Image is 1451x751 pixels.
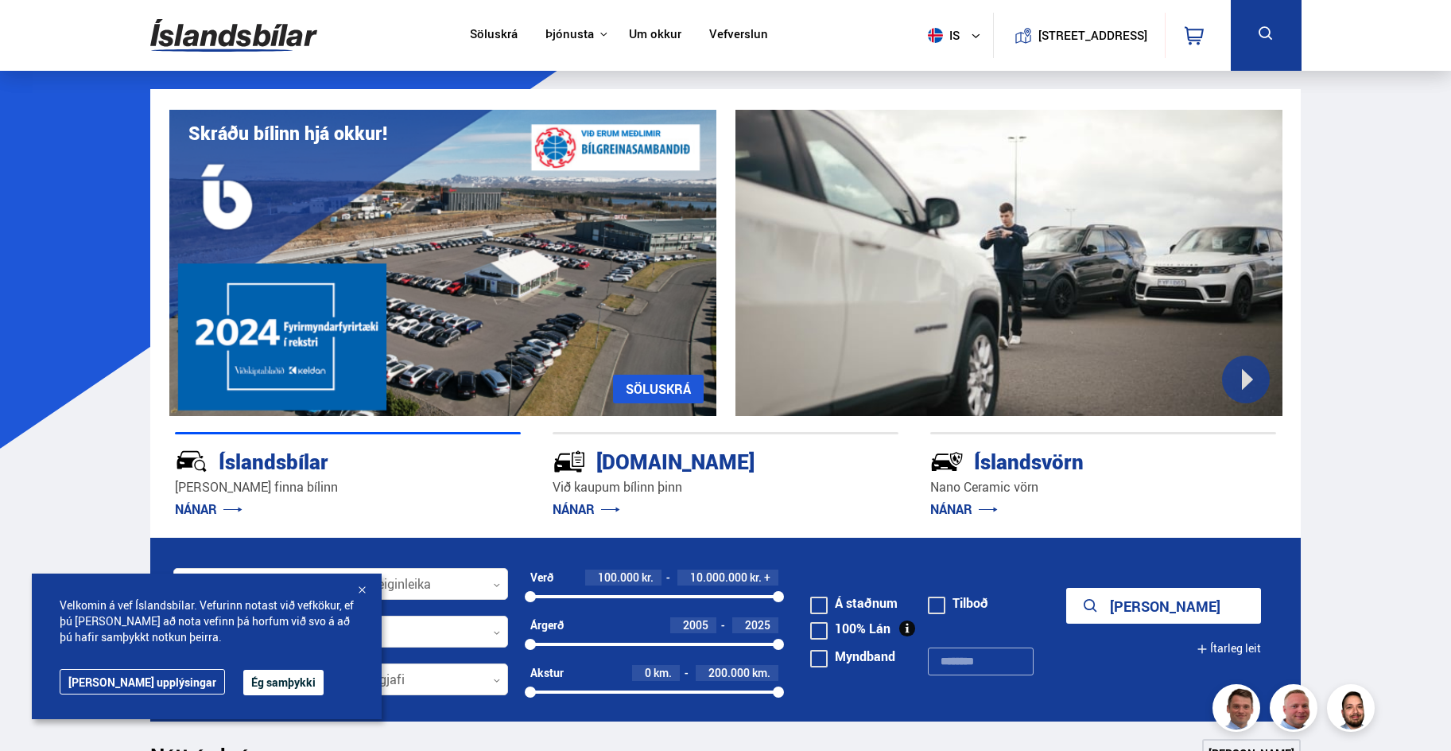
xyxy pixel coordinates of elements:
label: Tilboð [928,597,988,609]
div: Íslandsvörn [930,446,1220,474]
img: tr5P-W3DuiFaO7aO.svg [553,445,586,478]
span: is [921,28,961,43]
button: is [921,12,993,59]
span: 200.000 [708,665,750,680]
span: kr. [750,571,762,584]
a: NÁNAR [553,500,620,518]
p: Við kaupum bílinn þinn [553,478,898,496]
button: Ég samþykki [243,670,324,695]
a: [STREET_ADDRESS] [1002,13,1156,58]
p: [PERSON_NAME] finna bílinn [175,478,521,496]
p: Nano Ceramic vörn [930,478,1276,496]
label: Myndband [810,650,895,663]
a: SÖLUSKRÁ [613,375,704,403]
img: eKx6w-_Home_640_.png [169,110,716,416]
img: nhp88E3Fdnt1Opn2.png [1329,687,1377,734]
div: Íslandsbílar [175,446,464,474]
span: 2005 [683,617,708,632]
h1: Skráðu bílinn hjá okkur! [188,123,387,144]
div: Árgerð [530,619,564,632]
img: G0Ugv5HjCgRt.svg [150,10,317,61]
span: 0 [645,665,651,680]
span: km. [654,667,672,679]
div: Akstur [530,667,564,679]
label: Á staðnum [810,597,898,609]
img: -Svtn6bYgwAsiwNX.svg [930,445,964,478]
img: JRvxyua_JYH6wB4c.svg [175,445,208,478]
button: [STREET_ADDRESS] [1045,29,1142,42]
span: Velkomin á vef Íslandsbílar. Vefurinn notast við vefkökur, ef þú [PERSON_NAME] að nota vefinn þá ... [60,597,354,645]
div: [DOMAIN_NAME] [553,446,842,474]
img: siFngHWaQ9KaOqBr.png [1272,687,1320,734]
span: 10.000.000 [690,570,747,585]
span: kr. [642,571,654,584]
a: Um okkur [629,27,681,44]
a: Söluskrá [470,27,518,44]
a: NÁNAR [930,500,998,518]
img: FbJEzSuNWCJXmdc-.webp [1215,687,1263,734]
span: 100.000 [598,570,639,585]
div: Verð [530,571,553,584]
button: Þjónusta [545,27,594,42]
a: NÁNAR [175,500,242,518]
img: svg+xml;base64,PHN2ZyB4bWxucz0iaHR0cDovL3d3dy53My5vcmcvMjAwMC9zdmciIHdpZHRoPSI1MTIiIGhlaWdodD0iNT... [928,28,943,43]
button: [PERSON_NAME] [1066,588,1261,624]
label: 100% Lán [810,622,890,635]
span: km. [752,667,770,679]
span: + [764,571,770,584]
a: Vefverslun [709,27,768,44]
button: Ítarleg leit [1197,631,1261,667]
span: 2025 [745,617,770,632]
a: [PERSON_NAME] upplýsingar [60,669,225,695]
